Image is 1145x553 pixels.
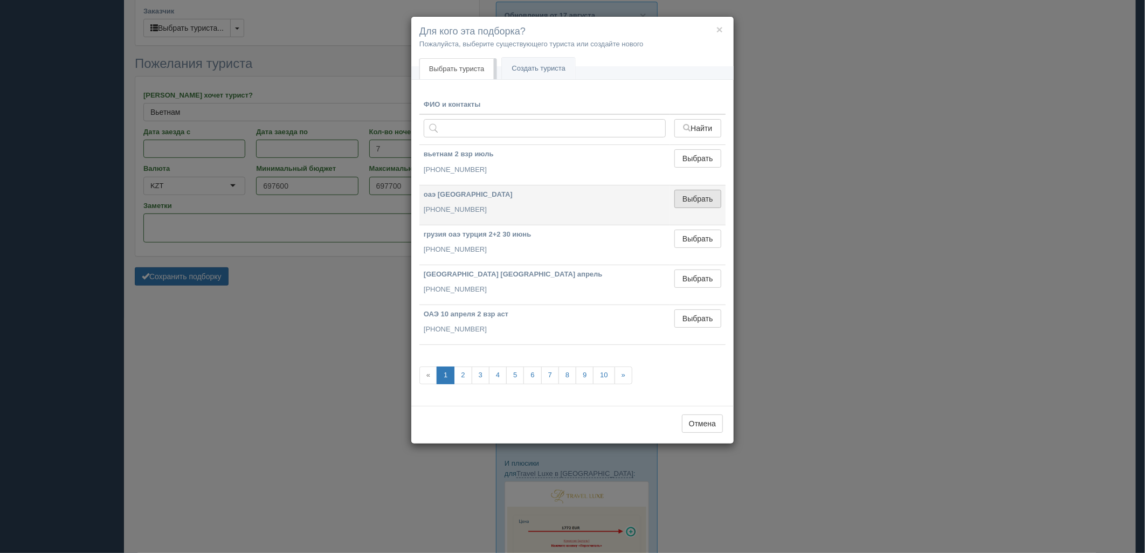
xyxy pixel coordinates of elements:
[674,309,721,328] button: Выбрать
[419,25,726,39] h4: Для кого эта подборка?
[424,324,666,335] p: [PHONE_NUMBER]
[424,285,666,295] p: [PHONE_NUMBER]
[716,24,723,35] button: ×
[419,367,437,384] span: «
[558,367,576,384] a: 8
[593,367,615,384] a: 10
[419,95,670,115] th: ФИО и контакты
[506,367,524,384] a: 5
[424,119,666,137] input: Поиск по ФИО, паспорту или контактам
[424,245,666,255] p: [PHONE_NUMBER]
[674,230,721,248] button: Выбрать
[674,269,721,288] button: Выбрать
[424,310,508,318] b: ОАЭ 10 апреля 2 взр аст
[424,205,666,215] p: [PHONE_NUMBER]
[424,150,494,158] b: вьетнам 2 взр июль
[682,414,723,433] button: Отмена
[674,149,721,168] button: Выбрать
[454,367,472,384] a: 2
[424,270,603,278] b: [GEOGRAPHIC_DATA] [GEOGRAPHIC_DATA] апрель
[502,58,575,80] a: Создать туриста
[424,230,531,238] b: грузия оаэ турция 2+2 30 июнь
[424,165,666,175] p: [PHONE_NUMBER]
[674,119,721,137] button: Найти
[523,367,541,384] a: 6
[419,39,726,49] p: Пожалуйста, выберите существующего туриста или создайте нового
[472,367,489,384] a: 3
[541,367,559,384] a: 7
[576,367,594,384] a: 9
[424,190,513,198] b: оаэ [GEOGRAPHIC_DATA]
[489,367,507,384] a: 4
[437,367,454,384] a: 1
[674,190,721,208] button: Выбрать
[615,367,632,384] a: »
[419,58,494,80] a: Выбрать туриста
